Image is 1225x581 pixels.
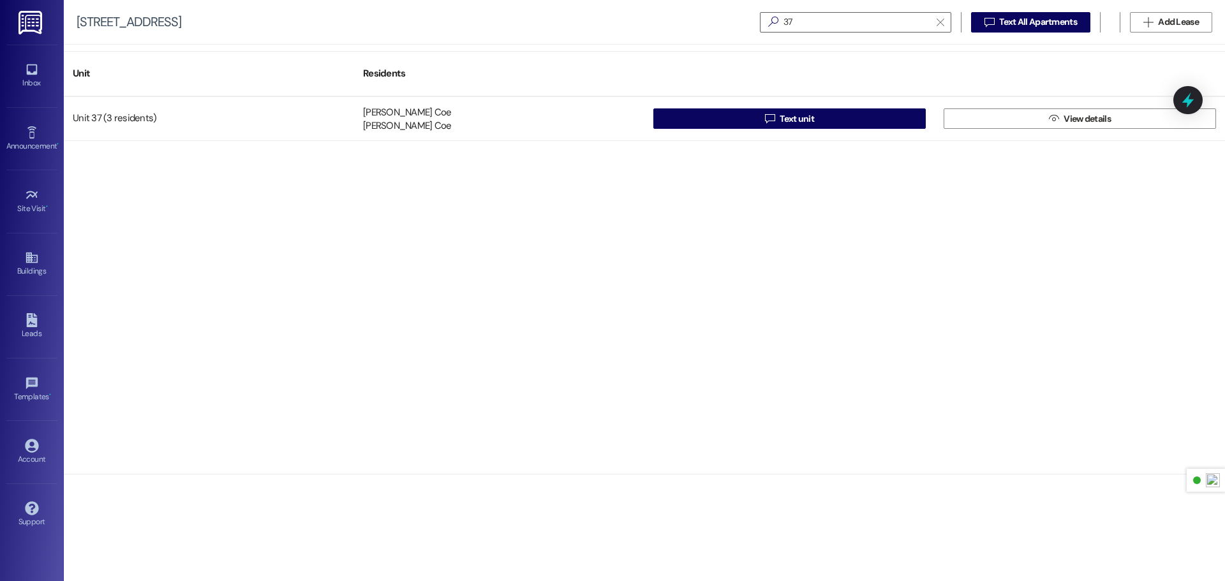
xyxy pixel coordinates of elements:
[1064,112,1111,126] span: View details
[999,15,1077,29] span: Text All Apartments
[1143,17,1153,27] i: 
[46,202,48,211] span: •
[354,58,644,89] div: Residents
[780,112,814,126] span: Text unit
[6,497,57,532] a: Support
[19,11,45,34] img: ResiDesk Logo
[6,435,57,469] a: Account
[363,120,451,133] div: [PERSON_NAME] Coe
[765,114,775,124] i: 
[1130,12,1212,33] button: Add Lease
[6,184,57,219] a: Site Visit •
[64,106,354,131] div: Unit 37 (3 residents)
[6,247,57,281] a: Buildings
[49,390,51,399] span: •
[930,13,951,32] button: Clear text
[6,372,57,407] a: Templates •
[763,15,783,29] i: 
[653,108,926,129] button: Text unit
[944,108,1216,129] button: View details
[363,106,451,119] div: [PERSON_NAME] Coe
[1049,114,1058,124] i: 
[984,17,994,27] i: 
[57,140,59,149] span: •
[77,15,181,29] div: [STREET_ADDRESS]
[783,13,930,31] input: Search by resident name or unit number
[6,59,57,93] a: Inbox
[64,58,354,89] div: Unit
[971,12,1090,33] button: Text All Apartments
[937,17,944,27] i: 
[6,309,57,344] a: Leads
[1158,15,1199,29] span: Add Lease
